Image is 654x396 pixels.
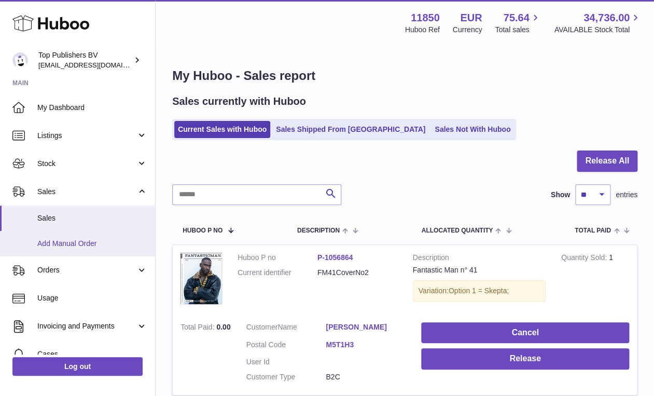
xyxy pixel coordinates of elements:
span: Total sales [495,25,541,35]
span: Total paid [575,227,611,234]
span: Description [297,227,340,234]
a: Sales Not With Huboo [431,121,514,138]
span: Cases [37,349,147,359]
dt: Name [246,322,326,335]
span: Invoicing and Payments [37,321,136,331]
span: [EMAIL_ADDRESS][DOMAIN_NAME] [38,61,152,69]
span: Sales [37,213,147,223]
img: accounts@fantasticman.com [12,52,28,68]
div: Currency [453,25,482,35]
h1: My Huboo - Sales report [172,67,637,84]
dt: Customer Type [246,372,326,382]
img: 118501757509006.jpg [180,253,222,304]
a: [PERSON_NAME] [326,322,406,332]
strong: EUR [460,11,482,25]
button: Release [421,348,629,370]
label: Show [551,190,570,200]
span: My Dashboard [37,103,147,113]
a: Sales Shipped From [GEOGRAPHIC_DATA] [272,121,429,138]
dd: FM41CoverNo2 [317,268,397,278]
a: M5T1H3 [326,340,406,350]
span: AVAILABLE Stock Total [554,25,642,35]
span: Orders [37,265,136,275]
strong: 11850 [411,11,440,25]
div: Fantastic Man n° 41 [413,265,546,275]
span: Sales [37,187,136,197]
span: entries [616,190,637,200]
span: 0.00 [216,323,230,331]
dd: B2C [326,372,406,382]
span: Usage [37,293,147,303]
dt: Current identifier [238,268,317,278]
dt: Huboo P no [238,253,317,263]
button: Cancel [421,322,629,344]
a: Current Sales with Huboo [174,121,270,138]
a: 75.64 Total sales [495,11,541,35]
a: P-1056864 [317,253,353,262]
div: Huboo Ref [405,25,440,35]
span: Stock [37,159,136,169]
span: Customer [246,323,278,331]
strong: Description [413,253,546,265]
div: Variation: [413,280,546,302]
span: 34,736.00 [583,11,630,25]
button: Release All [577,151,637,172]
strong: Total Paid [180,323,216,334]
span: Huboo P no [183,227,222,234]
span: Option 1 = Skepta; [449,286,509,295]
strong: Quantity Sold [561,253,609,264]
div: Top Publishers BV [38,50,132,70]
dt: User Id [246,357,326,367]
h2: Sales currently with Huboo [172,94,306,108]
dt: Postal Code [246,340,326,352]
span: Listings [37,131,136,141]
span: ALLOCATED Quantity [421,227,493,234]
span: Add Manual Order [37,239,147,249]
td: 1 [553,245,637,315]
a: Log out [12,357,143,376]
a: 34,736.00 AVAILABLE Stock Total [554,11,642,35]
span: 75.64 [503,11,529,25]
